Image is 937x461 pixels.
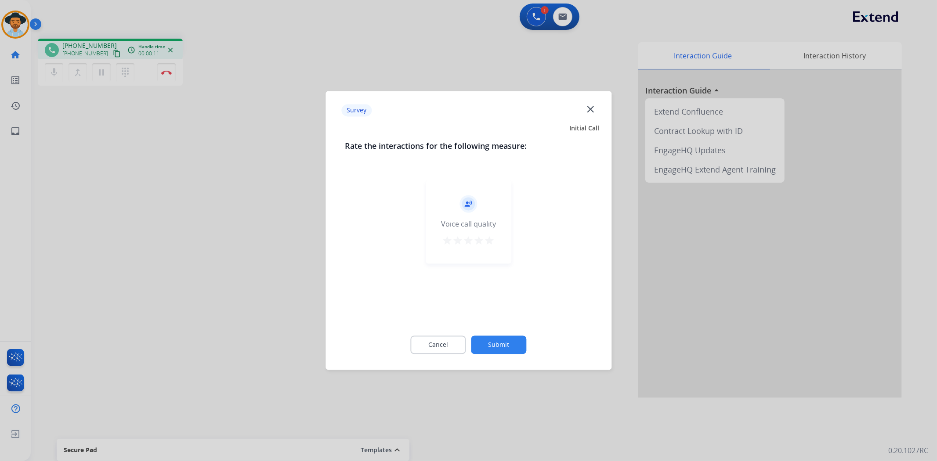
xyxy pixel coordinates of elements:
p: 0.20.1027RC [888,445,928,456]
mat-icon: record_voice_over [465,200,473,208]
div: Voice call quality [441,219,496,230]
mat-icon: star [474,236,485,246]
button: Submit [471,336,527,354]
h3: Rate the interactions for the following measure: [345,140,592,152]
mat-icon: star [463,236,474,246]
span: Initial Call [569,124,599,133]
p: Survey [341,104,372,116]
mat-icon: star [485,236,495,246]
mat-icon: close [585,103,596,115]
button: Cancel [411,336,466,354]
mat-icon: star [442,236,453,246]
mat-icon: star [453,236,463,246]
